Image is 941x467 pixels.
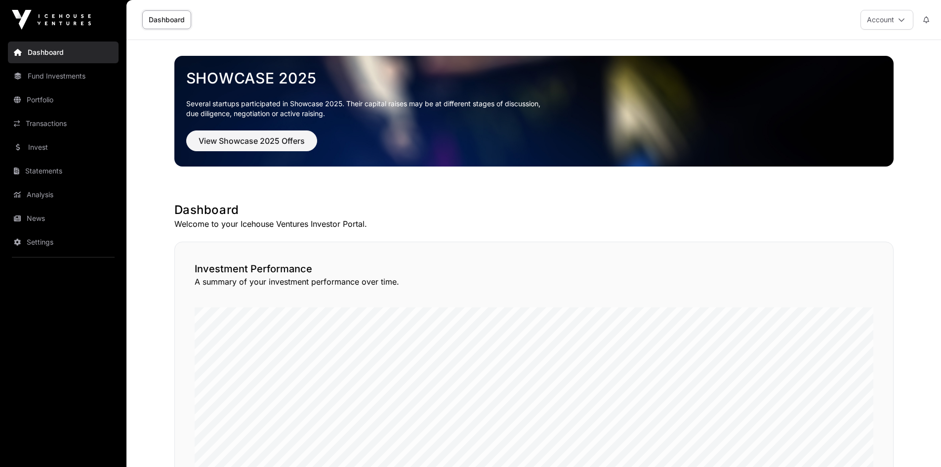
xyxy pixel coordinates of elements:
a: Dashboard [8,42,119,63]
a: Showcase 2025 [186,69,882,87]
a: Fund Investments [8,65,119,87]
a: Invest [8,136,119,158]
h2: Investment Performance [195,262,873,276]
a: Portfolio [8,89,119,111]
a: Transactions [8,113,119,134]
button: Account [860,10,913,30]
img: Icehouse Ventures Logo [12,10,91,30]
h1: Dashboard [174,202,894,218]
iframe: Chat Widget [892,420,941,467]
p: A summary of your investment performance over time. [195,276,873,288]
span: View Showcase 2025 Offers [199,135,305,147]
a: Statements [8,160,119,182]
img: Showcase 2025 [174,56,894,167]
a: Settings [8,231,119,253]
p: Welcome to your Icehouse Ventures Investor Portal. [174,218,894,230]
button: View Showcase 2025 Offers [186,130,317,151]
a: News [8,208,119,229]
p: Several startups participated in Showcase 2025. Their capital raises may be at different stages o... [186,99,882,119]
a: Dashboard [142,10,191,29]
a: View Showcase 2025 Offers [186,140,317,150]
a: Analysis [8,184,119,206]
